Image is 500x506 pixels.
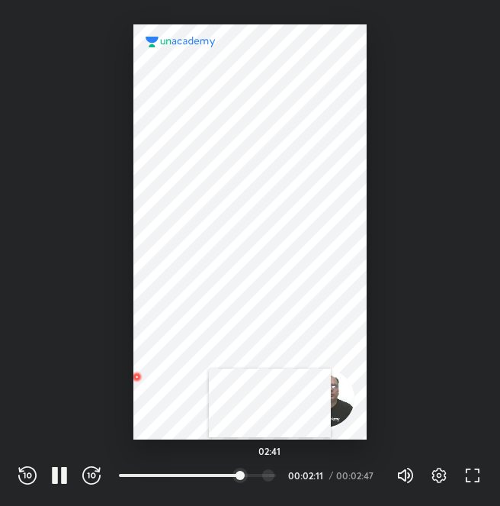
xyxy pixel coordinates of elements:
img: wMgqJGBwKWe8AAAAABJRU5ErkJggg== [128,368,146,386]
div: 00:02:11 [288,471,326,480]
div: 00:02:47 [336,471,378,480]
img: logo.2a7e12a2.svg [146,37,216,47]
h5: 02:41 [258,446,280,456]
div: / [329,471,333,480]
